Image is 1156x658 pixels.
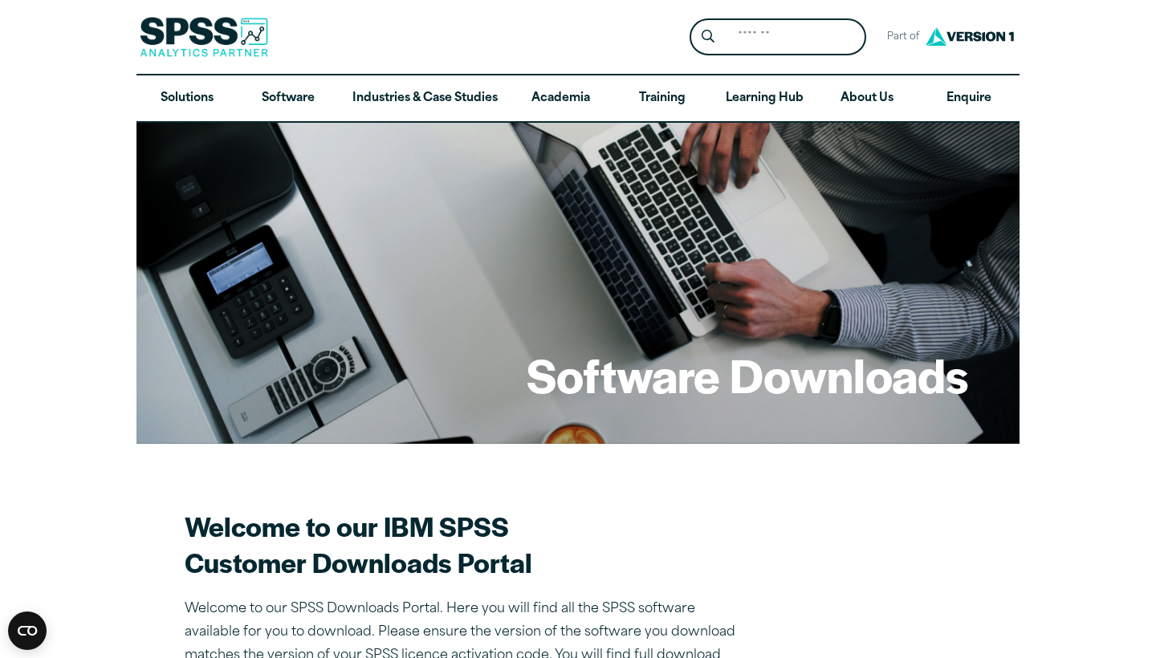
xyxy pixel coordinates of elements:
h1: Software Downloads [527,343,968,406]
a: Learning Hub [713,75,816,122]
a: Training [612,75,713,122]
a: Industries & Case Studies [340,75,511,122]
nav: Desktop version of site main menu [136,75,1020,122]
svg: Search magnifying glass icon [702,30,714,43]
a: About Us [816,75,918,122]
img: SPSS Analytics Partner [140,17,268,57]
button: Open CMP widget [8,611,47,650]
a: Academia [511,75,612,122]
span: Part of [879,26,922,49]
h2: Welcome to our IBM SPSS Customer Downloads Portal [185,508,747,580]
img: Version1 Logo [922,22,1018,51]
form: Site Header Search Form [690,18,866,56]
a: Solutions [136,75,238,122]
button: Search magnifying glass icon [694,22,723,52]
a: Enquire [918,75,1020,122]
a: Software [238,75,339,122]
